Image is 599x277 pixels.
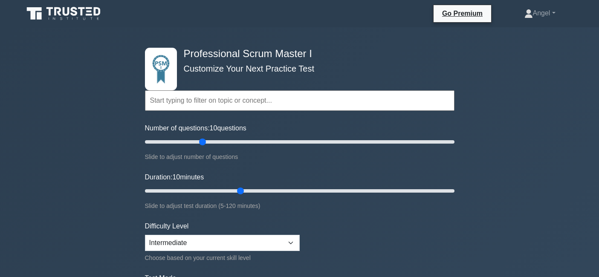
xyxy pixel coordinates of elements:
[145,152,454,162] div: Slide to adjust number of questions
[210,124,217,132] span: 10
[145,201,454,211] div: Slide to adjust test duration (5-120 minutes)
[504,5,576,22] a: Angel
[145,123,246,133] label: Number of questions: questions
[437,8,488,19] a: Go Premium
[145,221,189,231] label: Difficulty Level
[145,172,204,182] label: Duration: minutes
[172,173,180,181] span: 10
[180,48,413,60] h4: Professional Scrum Master I
[145,90,454,111] input: Start typing to filter on topic or concept...
[145,253,300,263] div: Choose based on your current skill level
